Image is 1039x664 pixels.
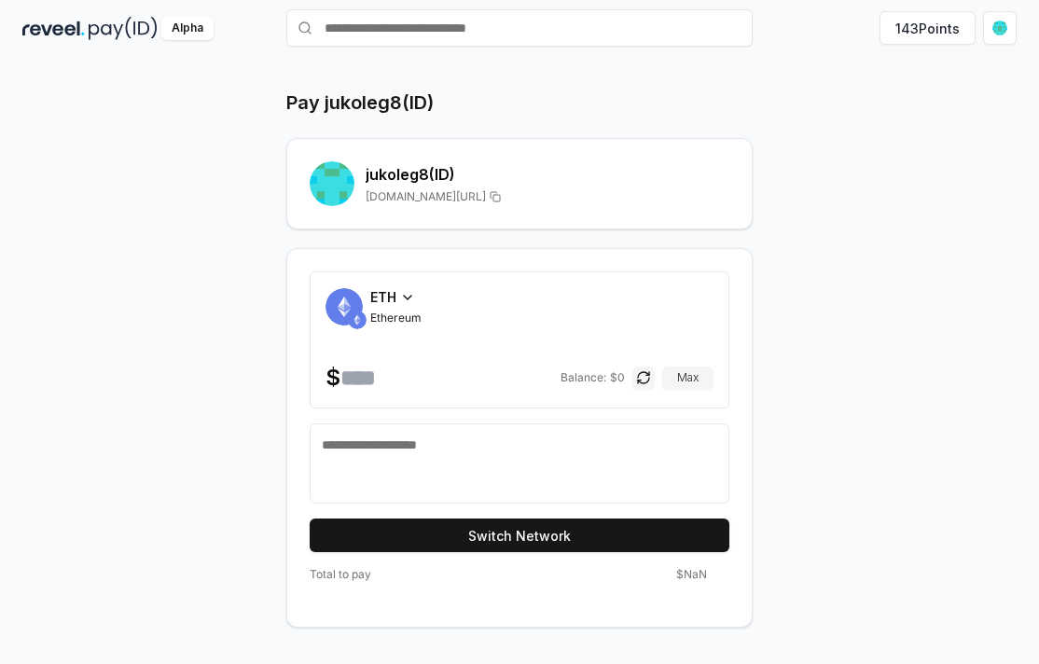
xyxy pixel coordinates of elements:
img: ETH.svg [348,311,367,329]
span: Total to pay [310,567,371,582]
button: Max [662,367,713,389]
button: 143Points [880,11,976,45]
span: $NaN [676,567,707,582]
h1: Pay jukoleg8(ID) [286,90,434,116]
button: Switch Network [310,519,729,552]
div: $ [326,363,340,393]
span: Balance: [561,370,606,385]
span: ETH [370,287,396,307]
span: $ 0 [610,370,625,385]
img: pay_id [89,17,158,40]
span: Ethereum [370,311,422,325]
img: reveel_dark [22,17,85,40]
span: [DOMAIN_NAME][URL] [366,189,486,204]
div: Alpha [161,17,214,40]
h2: jukoleg8 (ID) [366,163,729,186]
